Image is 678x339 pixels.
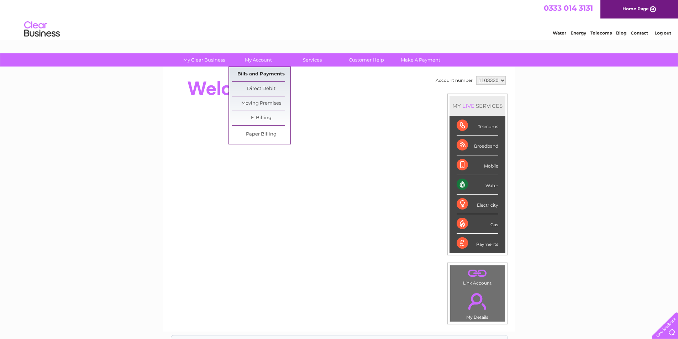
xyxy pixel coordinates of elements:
[452,267,503,280] a: .
[232,67,290,81] a: Bills and Payments
[434,74,474,86] td: Account number
[232,111,290,125] a: E-Billing
[450,265,505,287] td: Link Account
[553,30,566,36] a: Water
[457,234,498,253] div: Payments
[232,127,290,142] a: Paper Billing
[24,18,60,40] img: logo.png
[457,136,498,155] div: Broadband
[655,30,671,36] a: Log out
[616,30,626,36] a: Blog
[171,4,508,35] div: Clear Business is a trading name of Verastar Limited (registered in [GEOGRAPHIC_DATA] No. 3667643...
[457,116,498,136] div: Telecoms
[229,53,288,67] a: My Account
[452,289,503,314] a: .
[283,53,342,67] a: Services
[631,30,648,36] a: Contact
[457,195,498,214] div: Electricity
[457,175,498,195] div: Water
[232,96,290,111] a: Moving Premises
[450,96,505,116] div: MY SERVICES
[457,155,498,175] div: Mobile
[450,287,505,322] td: My Details
[337,53,396,67] a: Customer Help
[391,53,450,67] a: Make A Payment
[175,53,233,67] a: My Clear Business
[457,214,498,234] div: Gas
[544,4,593,12] a: 0333 014 3131
[232,82,290,96] a: Direct Debit
[461,102,476,109] div: LIVE
[571,30,586,36] a: Energy
[590,30,612,36] a: Telecoms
